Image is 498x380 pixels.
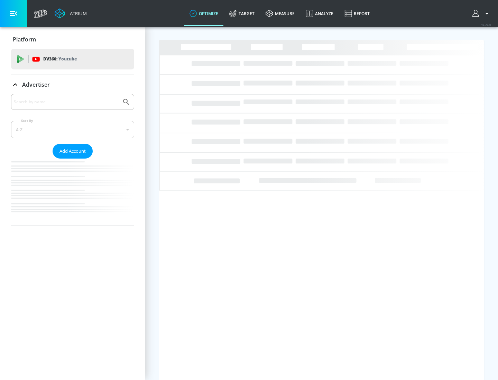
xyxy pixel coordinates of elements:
[59,147,86,155] span: Add Account
[11,30,134,49] div: Platform
[184,1,224,26] a: optimize
[14,97,119,106] input: Search by name
[481,23,491,27] span: v 4.24.0
[20,118,35,123] label: Sort By
[339,1,375,26] a: Report
[53,144,93,159] button: Add Account
[67,10,87,17] div: Atrium
[22,81,50,88] p: Advertiser
[55,8,87,19] a: Atrium
[13,36,36,43] p: Platform
[11,94,134,226] div: Advertiser
[58,55,77,63] p: Youtube
[11,159,134,226] nav: list of Advertiser
[300,1,339,26] a: Analyze
[11,121,134,138] div: A-Z
[11,75,134,94] div: Advertiser
[260,1,300,26] a: measure
[11,49,134,69] div: DV360: Youtube
[224,1,260,26] a: Target
[43,55,77,63] p: DV360:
